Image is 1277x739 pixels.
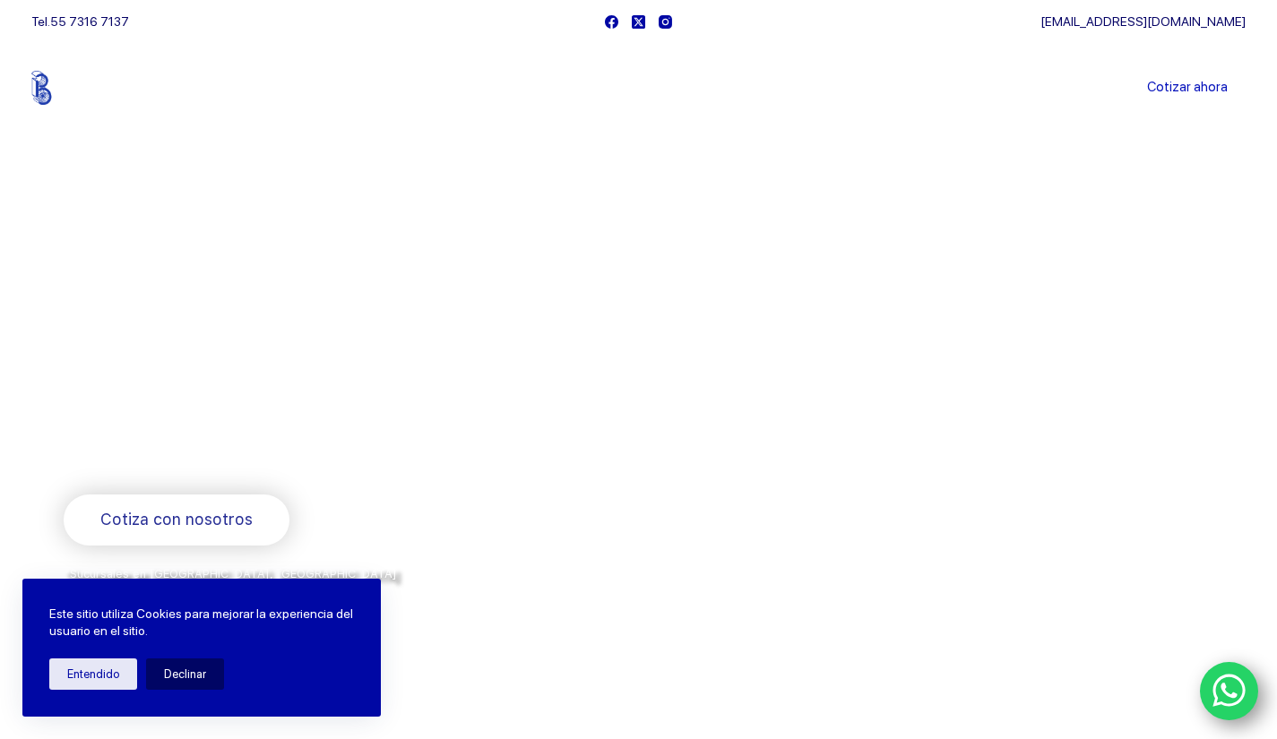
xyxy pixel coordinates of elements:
a: [EMAIL_ADDRESS][DOMAIN_NAME] [1040,14,1246,29]
img: Balerytodo [31,71,143,105]
a: WhatsApp [1200,662,1259,721]
a: Facebook [605,15,618,29]
span: Rodamientos y refacciones industriales [64,448,418,470]
a: Cotizar ahora [1129,70,1246,106]
a: Cotiza con nosotros [64,494,289,546]
span: Cotiza con nosotros [100,507,253,533]
p: Este sitio utiliza Cookies para mejorar la experiencia del usuario en el sitio. [49,606,354,640]
button: Entendido [49,658,137,690]
span: Somos los doctores de la industria [64,305,578,429]
span: Bienvenido a Balerytodo® [64,267,293,289]
a: 55 7316 7137 [50,14,129,29]
button: Declinar [146,658,224,690]
span: Tel. [31,14,129,29]
nav: Menu Principal [427,43,850,133]
a: X (Twitter) [632,15,645,29]
a: Instagram [659,15,672,29]
span: *Sucursales en [GEOGRAPHIC_DATA], [GEOGRAPHIC_DATA] [64,567,397,580]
